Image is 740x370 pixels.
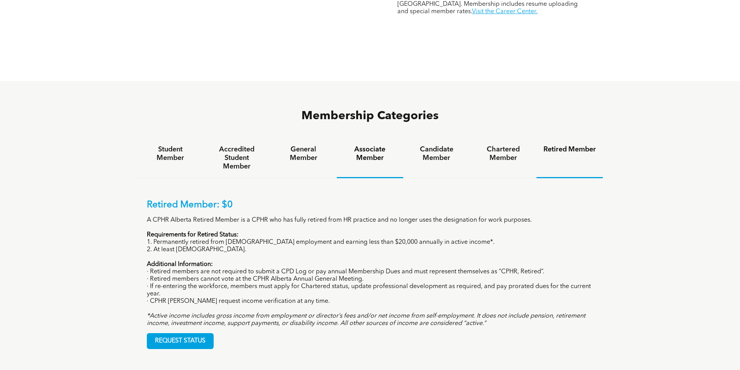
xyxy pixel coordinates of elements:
h4: Retired Member [543,145,596,154]
a: REQUEST STATUS [147,333,214,349]
a: Visit the Career Center. [472,9,538,15]
p: 1. Permanently retired from [DEMOGRAPHIC_DATA] employment and earning less than $20,000 annually ... [147,239,594,246]
h4: General Member [277,145,329,162]
p: · Retired members are not required to submit a CPD Log or pay annual Membership Dues and must rep... [147,268,594,276]
strong: Requirements for Retired Status: [147,232,239,238]
p: Retired Member: $0 [147,200,594,211]
p: · If re-entering the workforce, members must apply for Chartered status, update professional deve... [147,283,594,298]
span: Membership Categories [301,110,439,122]
em: *Active income includes gross income from employment or director’s fees and/or net income from se... [147,313,585,327]
p: · CPHR [PERSON_NAME] request income verification at any time. [147,298,594,305]
p: · Retired members cannot vote at the CPHR Alberta Annual General Meeting. [147,276,594,283]
span: REQUEST STATUS [147,334,213,349]
h4: Candidate Member [410,145,463,162]
h4: Chartered Member [477,145,529,162]
p: 2. At least [DEMOGRAPHIC_DATA]. [147,246,594,254]
h4: Associate Member [344,145,396,162]
p: A CPHR Alberta Retired Member is a CPHR who has fully retired from HR practice and no longer uses... [147,217,594,224]
h4: Accredited Student Member [211,145,263,171]
strong: Additional Information: [147,261,213,268]
h4: Student Member [144,145,197,162]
